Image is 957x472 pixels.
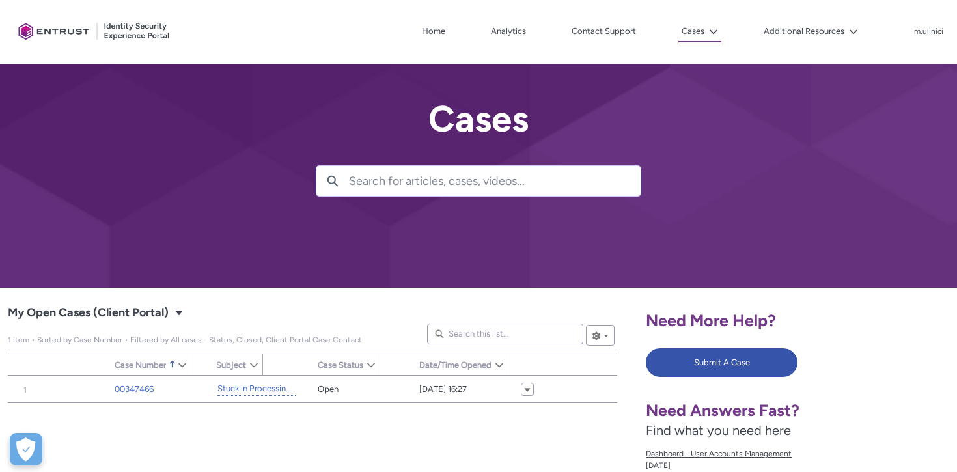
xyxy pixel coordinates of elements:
[427,324,583,344] input: Search this list...
[217,382,296,396] a: Stuck in Processing After Document Upload
[646,348,797,377] button: Submit A Case
[115,360,166,370] span: Case Number
[913,24,944,37] button: User Profile m.ulinici
[8,376,617,403] table: My Open Cases (Client Portal)
[646,400,858,421] h1: Need Answers Fast?
[414,354,494,375] a: Date/Time Opened
[318,383,339,396] span: Open
[419,21,449,41] a: Home
[115,383,154,396] a: 00347466
[349,166,641,196] input: Search for articles, cases, videos...
[171,305,187,320] button: Select a List View: Cases
[646,311,776,330] span: Need More Help?
[419,383,467,396] span: [DATE] 16:27
[586,325,615,346] button: List View Controls
[488,21,529,41] a: Analytics, opens in new tab
[646,461,671,470] lightning-formatted-date-time: [DATE]
[568,21,639,41] a: Contact Support
[646,448,858,460] span: Dashboard - User Accounts Management
[109,354,177,375] a: Case Number
[10,433,42,465] div: Cookie Preferences
[760,21,861,41] button: Additional Resources
[678,21,721,42] button: Cases
[312,354,366,375] a: Case Status
[211,354,249,375] a: Subject
[8,303,169,324] span: My Open Cases (Client Portal)
[646,423,791,438] span: Find what you need here
[8,335,362,344] span: My Open Cases (Client Portal)
[316,166,349,196] button: Search
[10,433,42,465] button: Open Preferences
[914,27,943,36] p: m.ulinici
[316,99,641,139] h2: Cases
